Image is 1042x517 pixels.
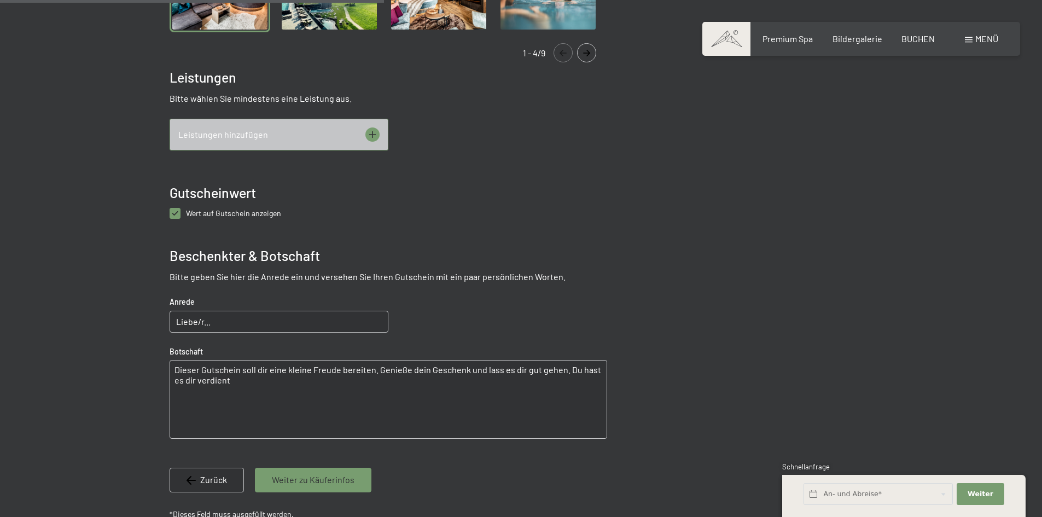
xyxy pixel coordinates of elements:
[901,33,935,44] a: BUCHEN
[782,462,830,471] span: Schnellanfrage
[957,483,1004,506] button: Weiter
[968,489,993,499] span: Weiter
[833,33,882,44] a: Bildergalerie
[762,33,813,44] a: Premium Spa
[975,33,998,44] span: Menü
